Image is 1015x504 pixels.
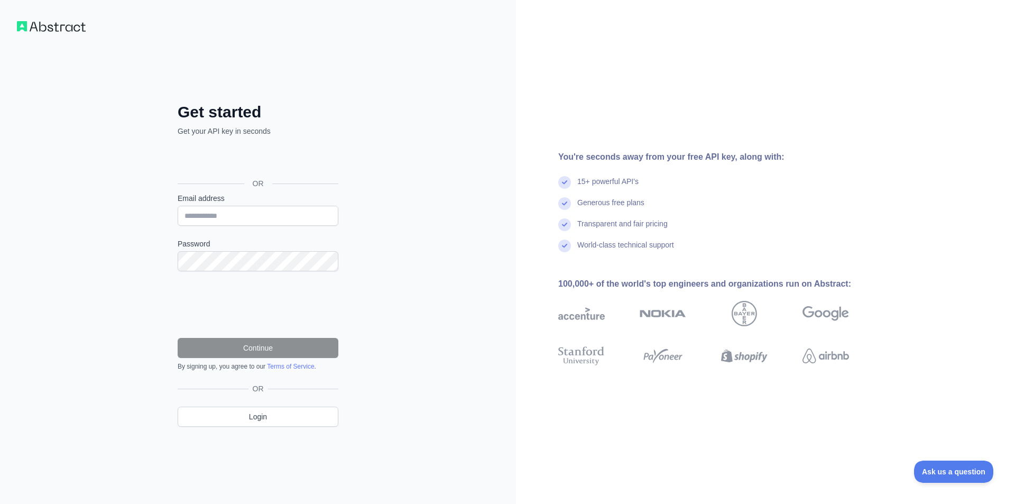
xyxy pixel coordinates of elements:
[178,338,338,358] button: Continue
[721,344,768,368] img: shopify
[558,176,571,189] img: check mark
[178,126,338,136] p: Get your API key in seconds
[802,344,849,368] img: airbnb
[178,284,338,325] iframe: reCAPTCHA
[558,301,605,326] img: accenture
[802,301,849,326] img: google
[558,218,571,231] img: check mark
[558,151,883,163] div: You're seconds away from your free API key, along with:
[248,383,268,394] span: OR
[244,178,272,189] span: OR
[178,239,338,249] label: Password
[558,197,571,210] img: check mark
[640,301,686,326] img: nokia
[577,240,674,261] div: World-class technical support
[640,344,686,368] img: payoneer
[577,218,668,240] div: Transparent and fair pricing
[17,21,86,32] img: Workflow
[267,363,314,370] a: Terms of Service
[172,148,342,171] iframe: Bouton "Se connecter avec Google"
[178,193,338,204] label: Email address
[558,278,883,290] div: 100,000+ of the world's top engineers and organizations run on Abstract:
[178,362,338,371] div: By signing up, you agree to our .
[178,103,338,122] h2: Get started
[577,176,639,197] div: 15+ powerful API's
[558,344,605,368] img: stanford university
[178,407,338,427] a: Login
[914,461,994,483] iframe: Toggle Customer Support
[732,301,757,326] img: bayer
[577,197,644,218] div: Generous free plans
[558,240,571,252] img: check mark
